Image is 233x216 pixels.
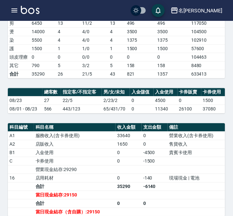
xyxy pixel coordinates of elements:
td: 營業收入(含卡券使用) [168,132,225,140]
td: 33640 [116,132,142,140]
td: 11 / 2 [81,19,108,27]
th: 支出金額 [142,123,168,132]
th: 卡券販賣 [178,88,201,97]
td: 營業現金結存:29290 [34,166,116,174]
td: 16 [8,174,34,182]
td: 1500 [125,44,156,53]
td: 37080 [201,105,225,113]
td: 剪 [8,19,30,27]
td: 26 [56,70,81,78]
td: 57600 [190,44,228,53]
td: 821 [125,70,156,78]
button: save [152,4,165,17]
td: 0 [116,157,142,166]
td: 合計 [34,182,116,191]
td: 4 [56,36,81,44]
td: 入金使用 [34,149,116,157]
td: 0 [116,174,142,182]
td: 35290 [116,182,142,191]
td: 26100 [178,105,201,113]
th: 科目名稱 [34,123,116,132]
td: 卡券使用 [34,157,116,166]
th: 總客數 [42,88,61,97]
td: 0 [116,149,142,157]
td: 1357 [156,70,190,78]
td: 0 [142,140,168,149]
td: 08/23 [8,96,42,105]
td: 0 [156,53,190,61]
td: 3500 [125,27,156,36]
td: 13 [56,19,81,27]
td: 443/123 [61,105,102,113]
td: 頭皮理療 [8,53,30,61]
img: Logo [21,6,39,14]
td: 117050 [190,19,228,27]
div: 名[PERSON_NAME] [179,7,223,15]
td: -1500 [142,157,168,166]
td: 4 [108,27,125,36]
td: 0 [108,53,125,61]
td: A1 [8,132,34,140]
td: 0 [30,53,56,61]
td: 5 [108,61,125,70]
td: 燙 [8,27,30,36]
td: 566 [42,105,61,113]
td: 護 [8,44,30,53]
td: 合計 [8,70,30,78]
td: 服務收入(含卡券使用) [34,132,116,140]
button: 名[PERSON_NAME] [168,4,225,17]
td: 1375 [125,36,156,44]
td: 0 [130,96,154,105]
td: 65/431/70 [102,105,130,113]
td: 13 [108,19,125,27]
td: 158 [156,61,190,70]
td: 8480 [190,61,228,70]
td: 104500 [190,27,228,36]
td: 1 [108,44,125,53]
td: 售貨收入 [168,140,225,149]
td: 158 [125,61,156,70]
td: 0 / 0 [81,53,108,61]
th: 備註 [168,123,225,132]
td: 4 / 0 [81,36,108,44]
td: B1 [8,149,34,157]
td: 1500 [201,96,225,105]
td: 0 [130,105,154,113]
td: 3500 [156,27,190,36]
td: 0 [125,53,156,61]
td: 14000 [30,27,56,36]
td: 0 [56,53,81,61]
td: 其它 [8,61,30,70]
td: 35290 [30,70,56,78]
td: C [8,157,34,166]
th: 入金儲值 [130,88,154,97]
td: -140 [142,174,168,182]
th: 指定客/不指定客 [61,88,102,97]
td: 1500 [156,44,190,53]
td: 104463 [190,53,228,61]
td: 5 [56,61,81,70]
td: -6140 [142,182,168,191]
td: 27 [42,96,61,105]
td: 4 [108,36,125,44]
td: 0 [116,199,142,208]
td: 1 [56,44,81,53]
td: 店用耗材 [34,174,116,182]
td: 5500 [30,36,56,44]
td: 11340 [154,105,178,113]
td: A2 [8,140,34,149]
th: 卡券使用 [201,88,225,97]
td: 4500 [154,96,178,105]
td: 0 [142,132,168,140]
td: 現場現金 | 電池 [168,174,225,182]
td: -4500 [142,149,168,157]
td: 0 [178,96,201,105]
td: 08/01 - 08/23 [8,105,42,113]
td: 1650 [116,140,142,149]
th: 入金使用 [154,88,178,97]
td: 合計 [34,199,116,208]
td: 0 [142,199,168,208]
td: 染 [8,36,30,44]
table: a dense table [8,88,225,114]
td: 4 [56,27,81,36]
